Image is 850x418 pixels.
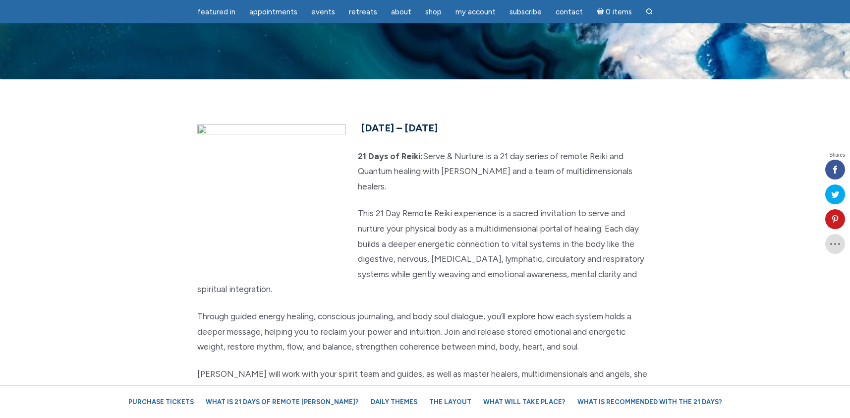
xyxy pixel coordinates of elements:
span: My Account [455,7,496,16]
a: Appointments [243,2,303,22]
p: This 21 Day Remote Reiki experience is a sacred invitation to serve and nurture your physical bod... [197,206,653,297]
span: [DATE] – [DATE] [361,122,438,134]
span: Subscribe [510,7,542,16]
a: featured in [191,2,241,22]
a: About [385,2,417,22]
p: Through guided energy healing, conscious journaling, and body soul dialogue, you’ll explore how e... [197,309,653,355]
a: Purchase Tickets [123,393,199,411]
span: Events [311,7,335,16]
a: Cart0 items [591,1,638,22]
span: featured in [197,7,235,16]
span: 0 items [606,8,632,16]
a: Subscribe [504,2,548,22]
p: [PERSON_NAME] will work with your spirit team and guides, as well as master healers, multidimensi... [197,366,653,412]
span: Shares [829,153,845,158]
a: Contact [550,2,589,22]
span: Shop [425,7,442,16]
a: What is recommended with the 21 Days? [572,393,727,411]
a: My Account [450,2,502,22]
i: Cart [597,7,606,16]
a: Events [305,2,341,22]
a: The Layout [424,393,476,411]
a: Daily Themes [366,393,422,411]
span: Appointments [249,7,297,16]
a: Shop [419,2,448,22]
span: About [391,7,411,16]
p: Serve & Nurture is a 21 day series of remote Reiki and Quantum healing with [PERSON_NAME] and a t... [197,149,653,194]
span: Retreats [349,7,377,16]
a: Retreats [343,2,383,22]
span: Contact [556,7,583,16]
strong: 21 Days of Reiki: [358,151,423,161]
a: What will take place? [478,393,570,411]
a: What is 21 Days of Remote [PERSON_NAME]? [201,393,364,411]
